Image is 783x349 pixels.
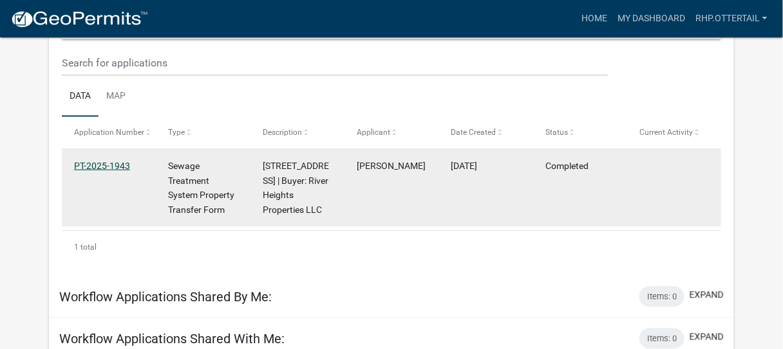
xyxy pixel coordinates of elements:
button: expand [690,288,724,302]
span: 08/04/2025 [451,161,478,171]
span: Description [263,128,302,137]
span: Application Number [74,128,144,137]
a: PT-2025-1943 [74,161,130,171]
span: 615 LAUREL ST W | Buyer: River Heights Properties LLC [263,161,329,215]
datatable-header-cell: Current Activity [627,117,721,148]
datatable-header-cell: Application Number [62,117,156,148]
span: Kristoffer Anderson [357,161,426,171]
span: Type [168,128,185,137]
div: 1 total [62,231,721,263]
a: Map [99,76,133,117]
datatable-header-cell: Description [250,117,344,148]
a: RHP.Ottertail [690,6,773,31]
span: Date Created [451,128,496,137]
span: Sewage Treatment System Property Transfer Form [168,161,234,215]
div: Items: 0 [639,286,684,307]
span: Applicant [357,128,390,137]
input: Search for applications [62,50,608,76]
span: Completed [545,161,589,171]
button: expand [690,330,724,344]
h5: Workflow Applications Shared By Me: [59,289,272,304]
a: Data [62,76,99,117]
a: My Dashboard [612,6,690,31]
div: Items: 0 [639,328,684,349]
datatable-header-cell: Date Created [439,117,533,148]
a: Home [576,6,612,31]
span: Status [545,128,568,137]
span: Current Activity [640,128,693,137]
h5: Workflow Applications Shared With Me: [59,331,285,346]
datatable-header-cell: Type [156,117,250,148]
datatable-header-cell: Status [533,117,627,148]
datatable-header-cell: Applicant [344,117,439,148]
